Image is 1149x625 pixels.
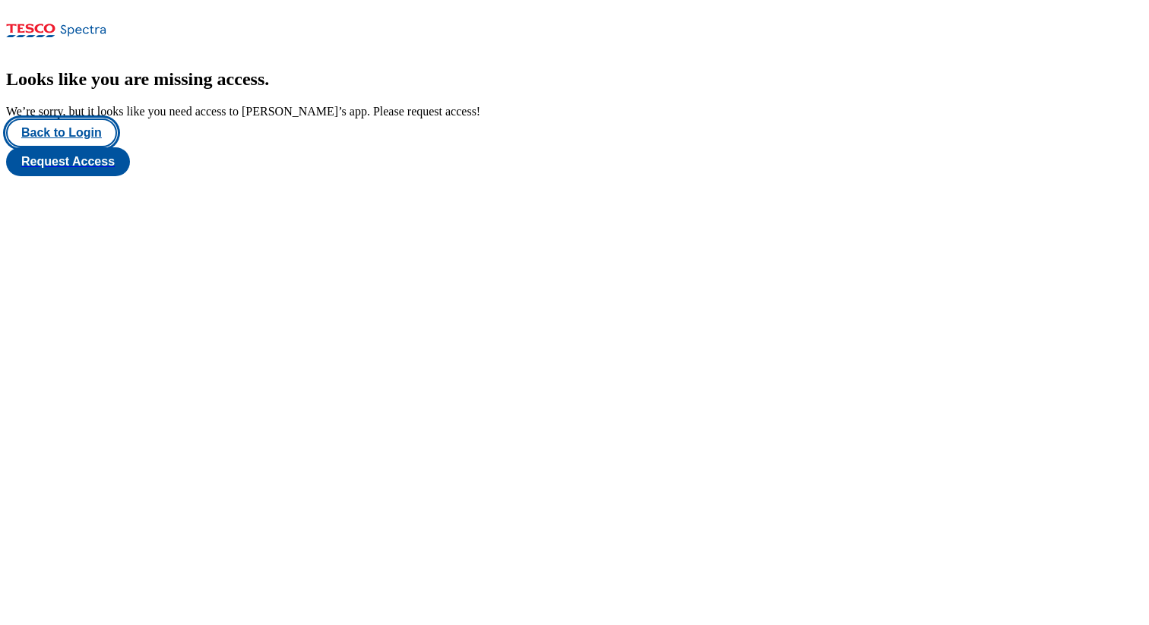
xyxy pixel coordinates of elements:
[6,105,1143,118] div: We’re sorry, but it looks like you need access to [PERSON_NAME]’s app. Please request access!
[6,147,130,176] button: Request Access
[264,69,269,89] span: .
[6,69,1143,90] h2: Looks like you are missing access
[6,118,117,147] button: Back to Login
[6,118,1143,147] a: Back to Login
[6,147,1143,176] a: Request Access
